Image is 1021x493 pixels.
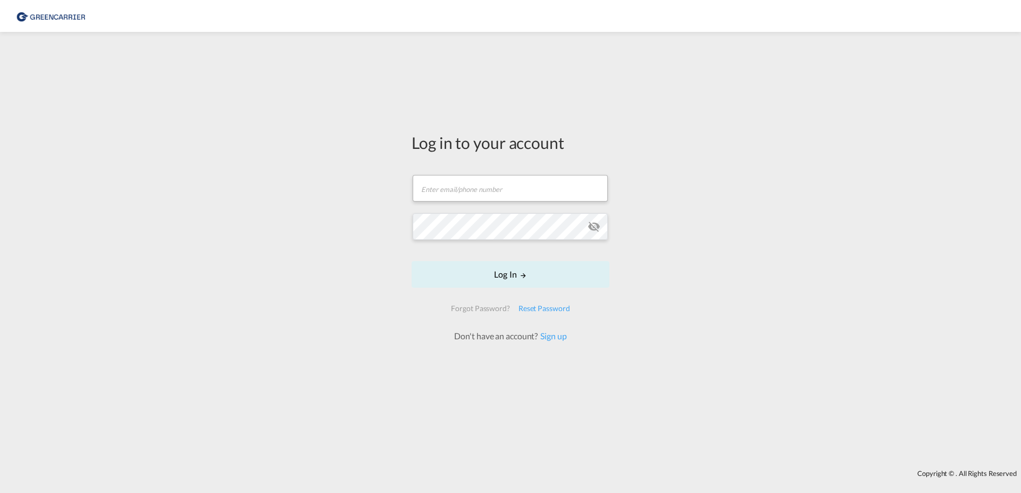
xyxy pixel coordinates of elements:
div: Reset Password [514,299,574,318]
md-icon: icon-eye-off [588,220,600,233]
div: Don't have an account? [442,330,578,342]
div: Log in to your account [412,131,609,154]
input: Enter email/phone number [413,175,608,202]
a: Sign up [538,331,566,341]
img: 1378a7308afe11ef83610d9e779c6b34.png [16,4,88,28]
button: LOGIN [412,261,609,288]
div: Forgot Password? [447,299,514,318]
